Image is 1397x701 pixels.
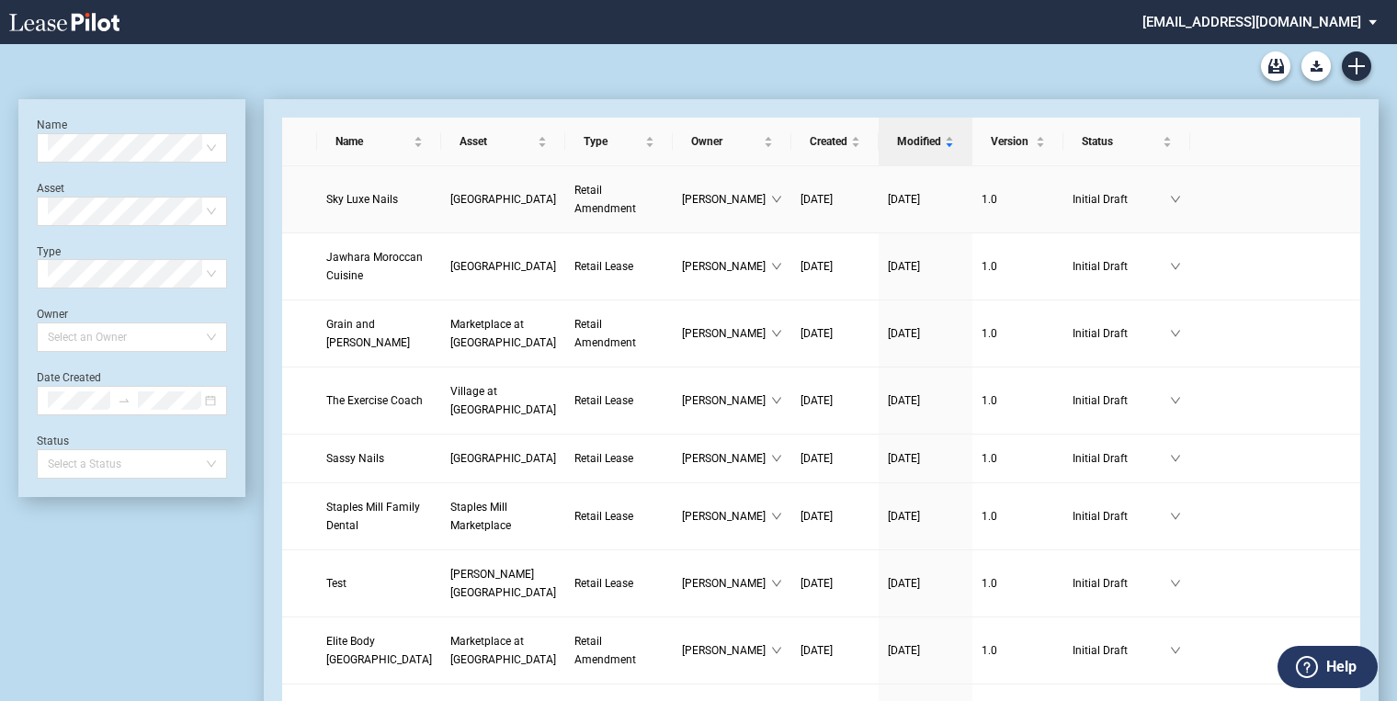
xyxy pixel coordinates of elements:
[1342,51,1371,81] a: Create new document
[326,248,432,285] a: Jawhara Moroccan Cuisine
[1063,118,1190,166] th: Status
[1073,190,1170,209] span: Initial Draft
[1261,51,1290,81] a: Archive
[771,395,782,406] span: down
[982,577,997,590] span: 1 . 0
[326,315,432,352] a: Grain and [PERSON_NAME]
[1170,645,1181,656] span: down
[982,644,997,657] span: 1 . 0
[574,257,664,276] a: Retail Lease
[1073,449,1170,468] span: Initial Draft
[673,118,791,166] th: Owner
[450,260,556,273] span: Westgate Shopping Center
[326,501,420,532] span: Staples Mill Family Dental
[574,510,633,523] span: Retail Lease
[801,577,833,590] span: [DATE]
[574,318,636,349] span: Retail Amendment
[450,193,556,206] span: Pompano Citi Centre
[682,641,771,660] span: [PERSON_NAME]
[574,635,636,666] span: Retail Amendment
[450,498,556,535] a: Staples Mill Marketplace
[1073,391,1170,410] span: Initial Draft
[450,568,556,599] span: Margarita Plaza
[982,260,997,273] span: 1 . 0
[801,260,833,273] span: [DATE]
[771,261,782,272] span: down
[335,132,410,151] span: Name
[450,635,556,666] span: Marketplace at Highland Village
[574,391,664,410] a: Retail Lease
[771,328,782,339] span: down
[1278,646,1378,688] button: Help
[791,118,879,166] th: Created
[801,324,869,343] a: [DATE]
[1170,511,1181,522] span: down
[1073,574,1170,593] span: Initial Draft
[888,641,963,660] a: [DATE]
[982,449,1054,468] a: 1.0
[450,565,556,602] a: [PERSON_NAME][GEOGRAPHIC_DATA]
[450,315,556,352] a: Marketplace at [GEOGRAPHIC_DATA]
[888,644,920,657] span: [DATE]
[682,257,771,276] span: [PERSON_NAME]
[982,327,997,340] span: 1 . 0
[888,391,963,410] a: [DATE]
[118,394,131,407] span: to
[326,449,432,468] a: Sassy Nails
[897,132,941,151] span: Modified
[450,257,556,276] a: [GEOGRAPHIC_DATA]
[574,449,664,468] a: Retail Lease
[37,308,68,321] label: Owner
[801,574,869,593] a: [DATE]
[1301,51,1331,81] button: Download Blank Form
[326,498,432,535] a: Staples Mill Family Dental
[450,449,556,468] a: [GEOGRAPHIC_DATA]
[801,644,833,657] span: [DATE]
[37,182,64,195] label: Asset
[441,118,565,166] th: Asset
[574,315,664,352] a: Retail Amendment
[1170,578,1181,589] span: down
[888,510,920,523] span: [DATE]
[326,391,432,410] a: The Exercise Coach
[801,257,869,276] a: [DATE]
[450,318,556,349] span: Marketplace at Highland Village
[450,452,556,465] span: Pavilion Plaza West
[810,132,847,151] span: Created
[574,577,633,590] span: Retail Lease
[682,507,771,526] span: [PERSON_NAME]
[801,391,869,410] a: [DATE]
[982,641,1054,660] a: 1.0
[37,435,69,447] label: Status
[1073,257,1170,276] span: Initial Draft
[691,132,760,151] span: Owner
[450,382,556,419] a: Village at [GEOGRAPHIC_DATA]
[326,251,423,282] span: Jawhara Moroccan Cuisine
[771,645,782,656] span: down
[888,394,920,407] span: [DATE]
[574,260,633,273] span: Retail Lease
[1170,328,1181,339] span: down
[801,507,869,526] a: [DATE]
[450,632,556,669] a: Marketplace at [GEOGRAPHIC_DATA]
[801,641,869,660] a: [DATE]
[682,574,771,593] span: [PERSON_NAME]
[37,371,101,384] label: Date Created
[888,190,963,209] a: [DATE]
[888,257,963,276] a: [DATE]
[1073,324,1170,343] span: Initial Draft
[1170,194,1181,205] span: down
[888,452,920,465] span: [DATE]
[972,118,1063,166] th: Version
[326,577,346,590] span: Test
[801,452,833,465] span: [DATE]
[801,394,833,407] span: [DATE]
[1326,655,1357,679] label: Help
[574,452,633,465] span: Retail Lease
[565,118,673,166] th: Type
[982,193,997,206] span: 1 . 0
[888,577,920,590] span: [DATE]
[801,193,833,206] span: [DATE]
[1073,507,1170,526] span: Initial Draft
[682,190,771,209] span: [PERSON_NAME]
